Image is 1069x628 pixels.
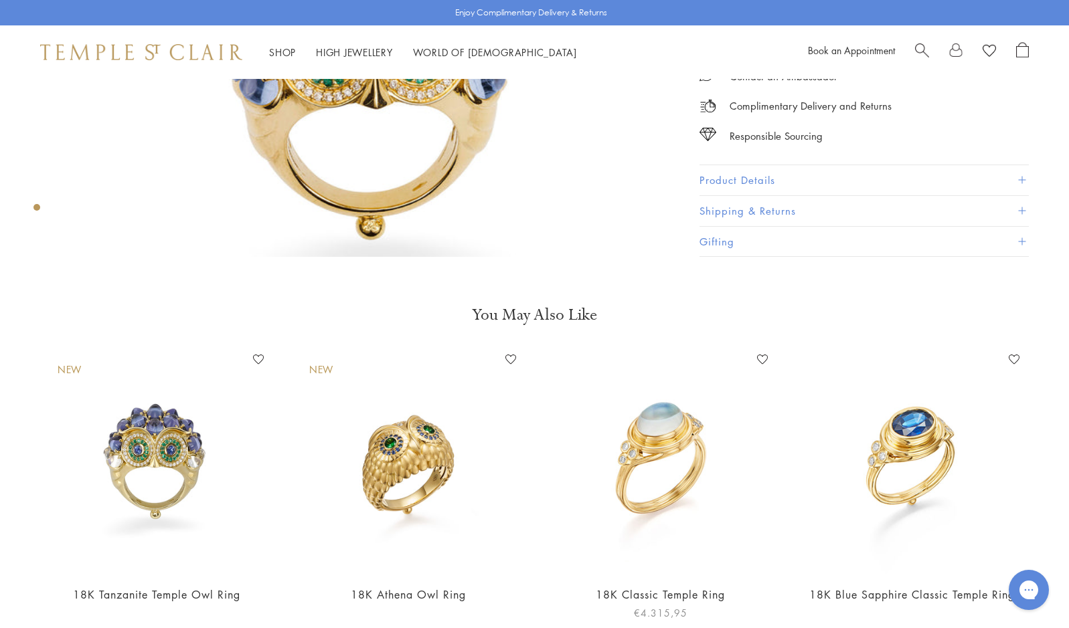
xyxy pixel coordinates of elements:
div: Product gallery navigation [33,201,40,221]
img: R16111-BSDI9HBY [800,349,1025,574]
img: R36865-OWLTGBS [296,349,521,574]
div: Responsible Sourcing [730,128,823,144]
p: Complimentary Delivery and Returns [730,98,892,114]
button: Gifting [700,226,1029,256]
span: €4.315,95 [634,605,687,621]
img: icon_delivery.svg [700,98,716,114]
a: Open Shopping Bag [1016,42,1029,62]
img: Temple St. Clair [40,44,242,60]
a: 18K Blue Sapphire Classic Temple Ring [809,587,1015,602]
h3: You May Also Like [54,304,1015,326]
a: View Wishlist [983,42,996,62]
div: New [309,362,333,377]
img: R14109-BM7H [548,349,773,574]
a: Search [915,42,929,62]
nav: Main navigation [269,44,577,61]
div: New [58,362,82,377]
a: High JewelleryHigh Jewellery [316,45,393,59]
iframe: Gorgias live chat messenger [1002,565,1056,615]
a: 18K Athena Owl Ring [351,587,466,602]
img: icon_sourcing.svg [700,128,716,141]
a: 18K Tanzanite Temple Owl Ring [73,587,240,602]
a: Book an Appointment [808,43,895,57]
img: 18K Tanzanite Temple Owl Ring [44,349,269,574]
a: 18K Classic Temple Ring [596,587,725,602]
a: World of [DEMOGRAPHIC_DATA]World of [DEMOGRAPHIC_DATA] [413,45,577,59]
button: Product Details [700,165,1029,195]
p: Enjoy Complimentary Delivery & Returns [455,6,607,19]
a: ShopShop [269,45,296,59]
button: Shipping & Returns [700,196,1029,226]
